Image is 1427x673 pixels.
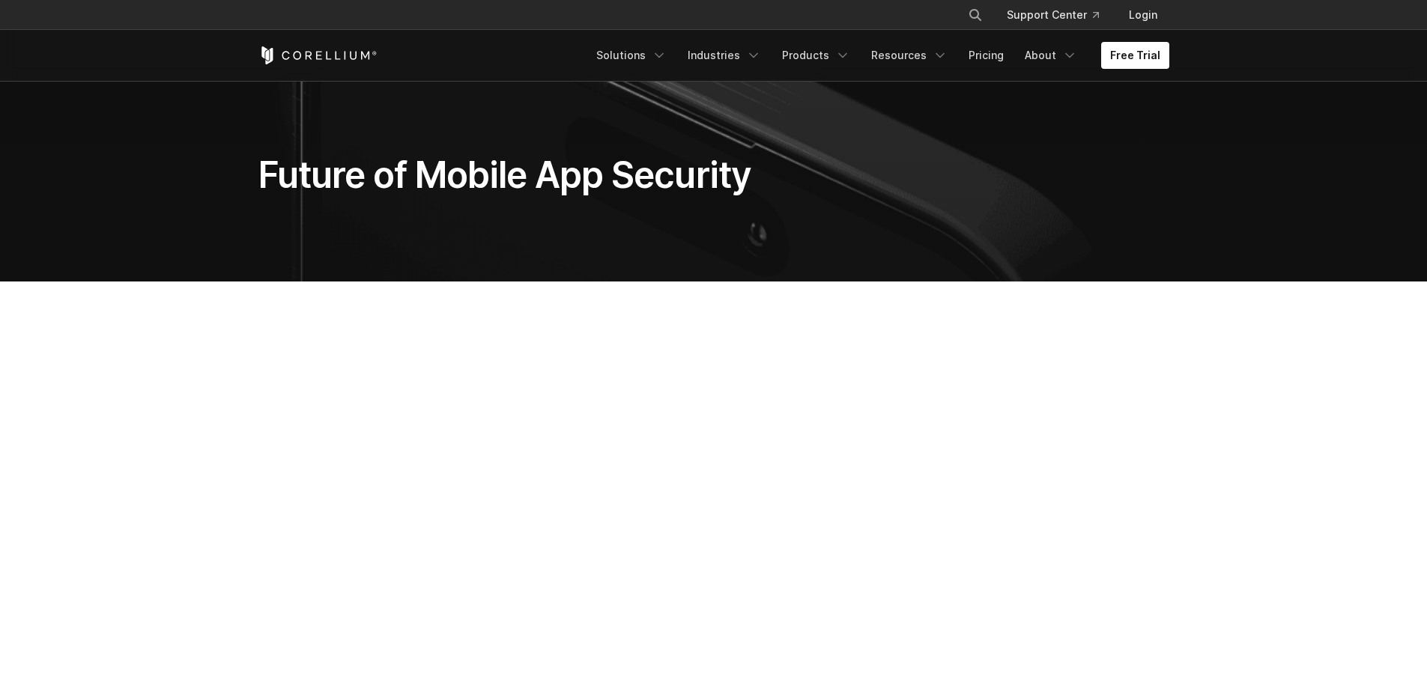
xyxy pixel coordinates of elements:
a: Corellium Home [258,46,378,64]
a: Industries [679,42,770,69]
a: Login [1117,1,1169,28]
a: Free Trial [1101,42,1169,69]
a: Pricing [960,42,1013,69]
div: Navigation Menu [950,1,1169,28]
a: Resources [862,42,957,69]
h1: Future of Mobile App Security [258,153,855,198]
a: Solutions [587,42,676,69]
a: About [1016,42,1086,69]
button: Search [962,1,989,28]
a: Support Center [995,1,1111,28]
div: Navigation Menu [587,42,1169,69]
a: Products [773,42,859,69]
